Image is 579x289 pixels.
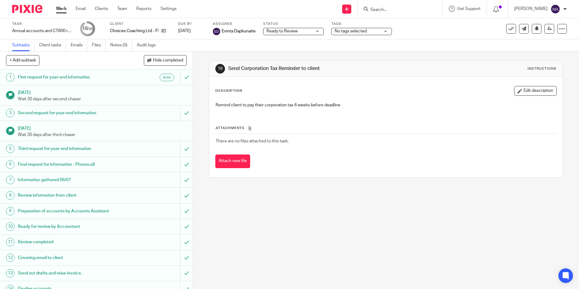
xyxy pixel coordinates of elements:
span: Get Support [457,7,481,11]
a: Team [117,6,127,12]
div: 12 [6,254,15,262]
div: 6 [6,160,15,169]
input: Search [370,7,424,13]
h1: Final request for information - Phonecall [18,160,122,169]
img: svg%3E [551,4,560,14]
label: Status [263,22,324,26]
h1: Review information from client [18,191,122,200]
label: Assignee [213,22,256,26]
h1: Review completed [18,238,122,247]
div: 10 [6,222,15,231]
a: Files [92,39,106,51]
label: Task [12,22,73,26]
small: /20 [88,27,93,31]
a: Reports [136,6,151,12]
a: Client tasks [39,39,66,51]
div: Instructions [528,66,557,71]
span: Hide completed [153,58,183,63]
span: No tags selected [335,29,367,33]
h1: Third request for year-end information [18,144,122,153]
img: svg%3E [213,28,220,35]
a: Work [56,6,67,12]
p: Description [215,88,242,93]
div: 1 [6,73,15,81]
button: + Add subtask [6,55,39,65]
a: Clients [95,6,108,12]
label: Due by [178,22,205,26]
a: Audit logs [137,39,160,51]
p: Wait 30 days after third chaser [18,132,187,138]
span: There are no files attached to this task. [216,139,289,143]
button: Hide completed [144,55,187,65]
h1: Second request for year-end information [18,108,122,118]
button: Attach new file [215,154,250,168]
div: 13 [6,269,15,277]
label: Tags [331,22,392,26]
span: Evinta Dapkunaite [222,28,256,34]
span: Ready to Review [266,29,298,33]
img: Pixie [12,5,42,13]
div: 18 [82,25,93,32]
a: Settings [160,6,177,12]
button: Edit description [514,86,557,96]
a: Notes (0) [110,39,132,51]
div: 8 [6,191,15,200]
div: 7 [6,176,15,184]
h1: Preparation of accounts by Accounts Assistant [18,207,122,216]
span: Attachments [216,126,245,130]
a: Emails [71,39,88,51]
a: Email [76,6,86,12]
p: Remind client to pay their corporation tax 6 weeks before deadline [216,102,556,108]
h1: Covering email to client [18,253,122,262]
span: [DATE] [178,29,191,33]
p: [PERSON_NAME] [514,6,548,12]
h1: Ready for review by Accountant [18,222,122,231]
div: 19 [215,64,225,74]
div: 3 [6,109,15,117]
label: Client [110,22,170,26]
div: Annual accounts and CT600 return - NON BOOKKEEPING CLIENTS [12,28,73,34]
h1: [DATE] [18,124,187,131]
div: 11 [6,238,15,246]
h1: [DATE] [18,88,187,96]
h1: Send Corporation Tax Reminder to client [228,65,399,72]
h1: First request for year-end information [18,73,122,82]
p: Wait 30 days after second chaser [18,96,187,102]
div: Auto [160,74,174,81]
a: Subtasks [12,39,35,51]
div: 5 [6,144,15,153]
p: Choices Coaching Ltd - FFA [110,28,158,34]
h1: Information gathered 06/07 [18,175,122,184]
h1: Send out drafts and raise invoice. [18,269,122,278]
div: 9 [6,207,15,215]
